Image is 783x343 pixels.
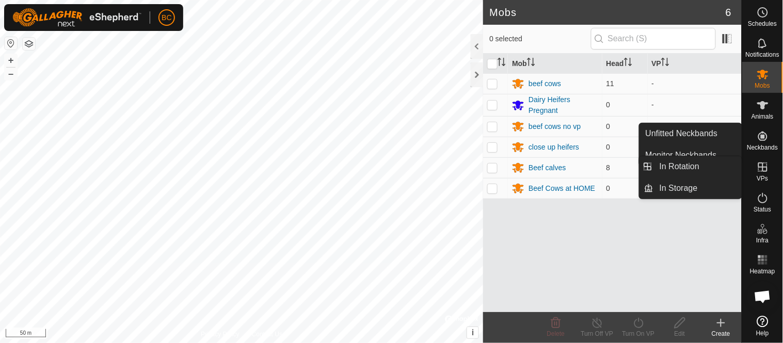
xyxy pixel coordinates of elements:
span: In Storage [660,182,698,194]
td: - [648,73,742,94]
span: Notifications [746,52,779,58]
p-sorticon: Activate to sort [624,59,632,68]
span: 0 [606,122,611,130]
span: VPs [757,175,768,182]
a: Privacy Policy [201,330,239,339]
div: Beef calves [529,162,566,173]
p-sorticon: Activate to sort [527,59,535,68]
div: Create [700,329,742,338]
span: 6 [726,5,731,20]
td: - [648,94,742,116]
span: Delete [547,330,565,337]
span: Status [754,206,771,213]
span: i [472,328,474,337]
button: Reset Map [5,37,17,50]
span: In Rotation [660,160,699,173]
span: BC [162,12,171,23]
a: In Rotation [653,156,742,177]
li: In Storage [640,178,742,199]
div: Edit [659,329,700,338]
button: i [467,327,478,338]
span: Help [756,330,769,336]
span: Animals [752,113,774,120]
div: beef cows [529,78,561,89]
div: close up heifers [529,142,579,153]
a: Unfitted Neckbands [640,123,742,144]
a: In Storage [653,178,742,199]
span: Infra [756,237,769,243]
span: Heatmap [750,268,775,274]
li: In Rotation [640,156,742,177]
span: Schedules [748,21,777,27]
span: 0 selected [489,34,590,44]
a: Monitor Neckbands [640,145,742,166]
span: Neckbands [747,144,778,151]
span: 0 [606,184,611,192]
span: Mobs [755,83,770,89]
div: Turn Off VP [577,329,618,338]
a: Contact Us [252,330,282,339]
span: 8 [606,164,611,172]
span: Monitor Neckbands [646,149,717,161]
a: Help [742,312,783,340]
div: beef cows no vp [529,121,581,132]
span: Unfitted Neckbands [646,127,718,140]
input: Search (S) [591,28,716,50]
p-sorticon: Activate to sort [498,59,506,68]
span: 0 [606,101,611,109]
p-sorticon: Activate to sort [661,59,669,68]
th: VP [648,54,742,74]
div: Turn On VP [618,329,659,338]
th: Mob [508,54,602,74]
td: - [648,116,742,137]
button: – [5,68,17,80]
div: Dairy Heifers Pregnant [529,94,598,116]
img: Gallagher Logo [12,8,141,27]
div: Beef Cows at HOME [529,183,595,194]
button: + [5,54,17,67]
span: 0 [606,143,611,151]
div: Open chat [747,281,778,312]
span: 11 [606,79,615,88]
h2: Mobs [489,6,725,19]
button: Map Layers [23,38,35,50]
th: Head [602,54,648,74]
